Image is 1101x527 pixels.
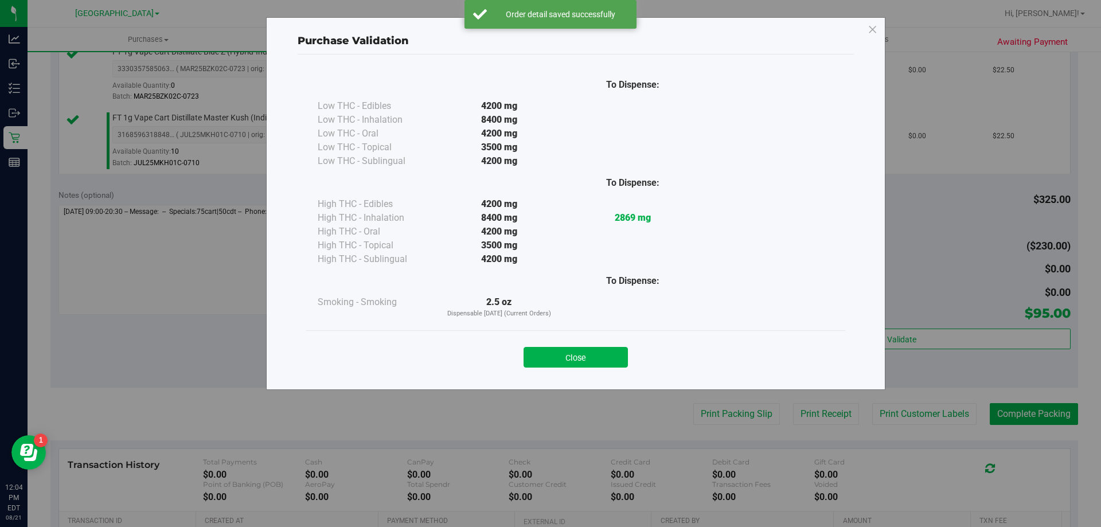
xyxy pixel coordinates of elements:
div: Low THC - Topical [318,140,432,154]
div: Low THC - Inhalation [318,113,432,127]
div: 4200 mg [432,225,566,239]
div: Low THC - Edibles [318,99,432,113]
iframe: Resource center unread badge [34,434,48,447]
div: 3500 mg [432,239,566,252]
iframe: Resource center [11,435,46,470]
div: To Dispense: [566,176,700,190]
div: High THC - Oral [318,225,432,239]
div: 8400 mg [432,113,566,127]
span: Purchase Validation [298,34,409,47]
div: 4200 mg [432,127,566,140]
div: High THC - Sublingual [318,252,432,266]
div: Low THC - Oral [318,127,432,140]
div: Smoking - Smoking [318,295,432,309]
div: 8400 mg [432,211,566,225]
strong: 2869 mg [615,212,651,223]
div: 4200 mg [432,252,566,266]
p: Dispensable [DATE] (Current Orders) [432,309,566,319]
div: 3500 mg [432,140,566,154]
div: Low THC - Sublingual [318,154,432,168]
button: Close [524,347,628,368]
div: Order detail saved successfully [493,9,628,20]
div: High THC - Inhalation [318,211,432,225]
div: High THC - Topical [318,239,432,252]
div: 2.5 oz [432,295,566,319]
div: 4200 mg [432,154,566,168]
div: 4200 mg [432,197,566,211]
div: High THC - Edibles [318,197,432,211]
div: To Dispense: [566,274,700,288]
div: 4200 mg [432,99,566,113]
div: To Dispense: [566,78,700,92]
